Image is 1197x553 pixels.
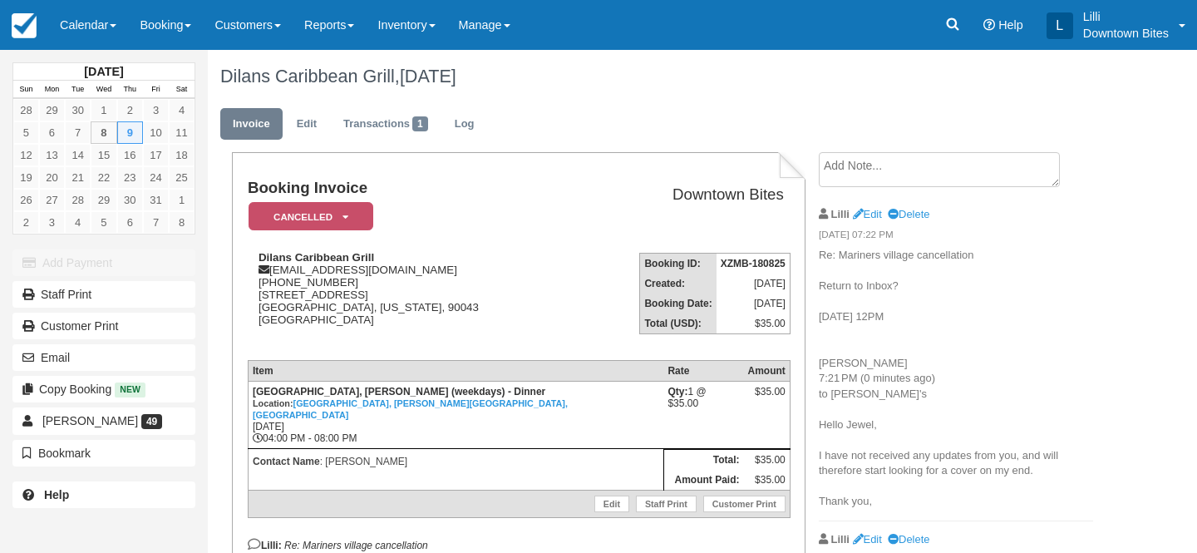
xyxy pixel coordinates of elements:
[249,202,373,231] em: Cancelled
[717,294,791,314] td: [DATE]
[1047,12,1073,39] div: L
[640,274,717,294] th: Created:
[143,211,169,234] a: 7
[143,189,169,211] a: 31
[143,166,169,189] a: 24
[117,81,143,99] th: Thu
[248,540,282,551] strong: Lilli:
[13,121,39,144] a: 5
[12,344,195,371] button: Email
[91,211,116,234] a: 5
[1083,25,1169,42] p: Downtown Bites
[248,180,576,197] h1: Booking Invoice
[259,251,374,264] strong: Dilans Caribbean Grill
[248,201,367,232] a: Cancelled
[117,189,143,211] a: 30
[248,360,663,381] th: Item
[65,99,91,121] a: 30
[143,81,169,99] th: Fri
[853,533,882,546] a: Edit
[663,449,743,470] th: Total:
[442,108,487,141] a: Log
[65,81,91,99] th: Tue
[91,121,116,144] a: 8
[12,13,37,38] img: checkfront-main-nav-mini-logo.png
[143,121,169,144] a: 10
[65,189,91,211] a: 28
[169,99,195,121] a: 4
[39,81,65,99] th: Mon
[819,248,1093,510] p: Re: Mariners village cancellation Return to Inbox? [DATE] 12PM [PERSON_NAME] 7:21 PM (0 minutes a...
[717,314,791,334] td: $35.00
[115,383,145,397] span: New
[143,99,169,121] a: 3
[13,166,39,189] a: 19
[640,294,717,314] th: Booking Date:
[143,144,169,166] a: 17
[141,414,162,429] span: 49
[284,108,329,141] a: Edit
[39,166,65,189] a: 20
[253,398,568,420] small: Location:
[91,144,116,166] a: 15
[743,470,790,491] td: $35.00
[91,189,116,211] a: 29
[12,249,195,276] button: Add Payment
[91,99,116,121] a: 1
[253,453,659,470] p: : [PERSON_NAME]
[703,496,786,512] a: Customer Print
[169,211,195,234] a: 8
[39,189,65,211] a: 27
[253,398,568,420] a: [GEOGRAPHIC_DATA], [PERSON_NAME][GEOGRAPHIC_DATA], [GEOGRAPHIC_DATA]
[84,65,123,78] strong: [DATE]
[13,81,39,99] th: Sun
[667,386,687,397] strong: Qty
[39,144,65,166] a: 13
[640,314,717,334] th: Total (USD):
[220,67,1093,86] h1: Dilans Caribbean Grill,
[39,99,65,121] a: 29
[721,258,786,269] strong: XZMB-180825
[400,66,456,86] span: [DATE]
[13,189,39,211] a: 26
[743,360,790,381] th: Amount
[117,211,143,234] a: 6
[888,533,929,546] a: Delete
[91,166,116,189] a: 22
[853,208,882,220] a: Edit
[169,166,195,189] a: 25
[39,121,65,144] a: 6
[117,99,143,121] a: 2
[12,407,195,434] a: [PERSON_NAME] 49
[594,496,629,512] a: Edit
[13,99,39,121] a: 28
[663,470,743,491] th: Amount Paid:
[253,386,568,421] strong: [GEOGRAPHIC_DATA], [PERSON_NAME] (weekdays) - Dinner
[819,228,1093,246] em: [DATE] 07:22 PM
[12,481,195,508] a: Help
[12,313,195,339] a: Customer Print
[636,496,697,512] a: Staff Print
[831,533,850,546] strong: Lilli
[169,121,195,144] a: 11
[44,488,69,501] b: Help
[169,81,195,99] th: Sat
[663,360,743,381] th: Rate
[117,166,143,189] a: 23
[12,376,195,402] button: Copy Booking New
[412,116,428,131] span: 1
[747,386,785,411] div: $35.00
[998,18,1023,32] span: Help
[663,381,743,448] td: 1 @ $35.00
[65,121,91,144] a: 7
[91,81,116,99] th: Wed
[831,208,850,220] strong: Lilli
[717,274,791,294] td: [DATE]
[248,381,663,448] td: [DATE] 04:00 PM - 08:00 PM
[888,208,929,220] a: Delete
[253,456,320,467] strong: Contact Name
[65,211,91,234] a: 4
[248,251,576,347] div: [EMAIL_ADDRESS][DOMAIN_NAME] [PHONE_NUMBER] [STREET_ADDRESS] [GEOGRAPHIC_DATA], [US_STATE], 90043...
[169,189,195,211] a: 1
[117,144,143,166] a: 16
